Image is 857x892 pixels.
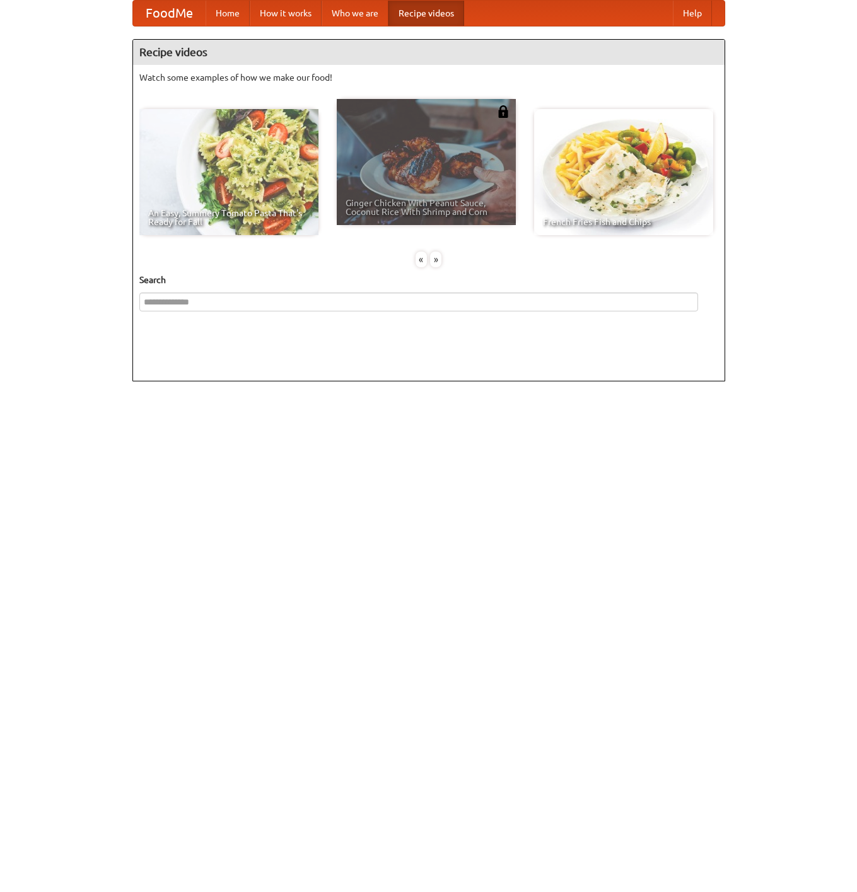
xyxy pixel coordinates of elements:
a: French Fries Fish and Chips [534,109,713,235]
span: An Easy, Summery Tomato Pasta That's Ready for Fall [148,209,310,226]
a: Help [673,1,712,26]
h4: Recipe videos [133,40,725,65]
a: Home [206,1,250,26]
a: FoodMe [133,1,206,26]
div: » [430,252,441,267]
h5: Search [139,274,718,286]
a: An Easy, Summery Tomato Pasta That's Ready for Fall [139,109,318,235]
div: « [416,252,427,267]
span: French Fries Fish and Chips [543,217,704,226]
a: Recipe videos [388,1,464,26]
p: Watch some examples of how we make our food! [139,71,718,84]
img: 483408.png [497,105,510,118]
a: Who we are [322,1,388,26]
a: How it works [250,1,322,26]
